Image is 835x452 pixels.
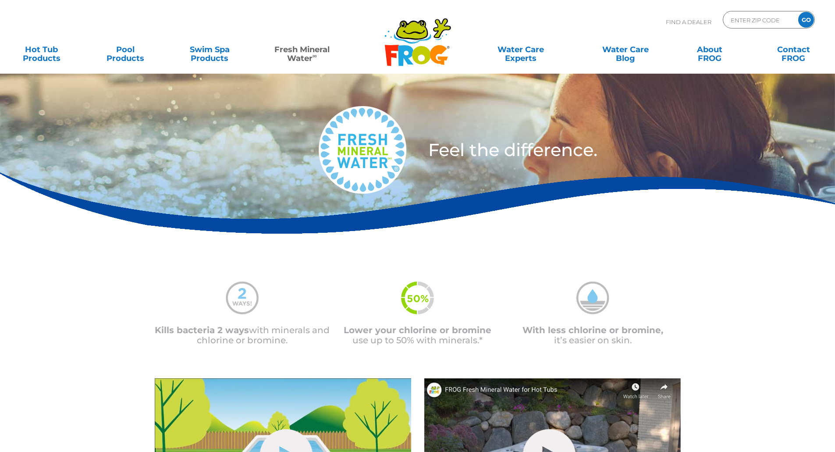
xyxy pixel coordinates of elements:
[761,41,826,58] a: ContactFROG
[226,281,259,314] img: mineral-water-2-ways
[313,52,317,59] sup: ∞
[344,325,491,335] span: Lower your chlorine or bromine
[666,11,711,33] p: Find A Dealer
[261,41,343,58] a: Fresh MineralWater∞
[401,281,434,314] img: fmw-50percent-icon
[677,41,742,58] a: AboutFROG
[330,325,505,345] p: use up to 50% with minerals.*
[9,41,74,58] a: Hot TubProducts
[93,41,158,58] a: PoolProducts
[155,325,249,335] span: Kills bacteria 2 ways
[319,106,406,194] img: fresh-mineral-water-logo-medium
[730,14,789,26] input: Zip Code Form
[505,325,681,345] p: it’s easier on skin.
[576,281,609,314] img: mineral-water-less-chlorine
[177,41,242,58] a: Swim SpaProducts
[155,325,330,345] p: with minerals and chlorine or bromine.
[798,12,814,28] input: GO
[593,41,658,58] a: Water CareBlog
[428,141,765,159] h3: Feel the difference.
[468,41,574,58] a: Water CareExperts
[522,325,663,335] span: With less chlorine or bromine,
